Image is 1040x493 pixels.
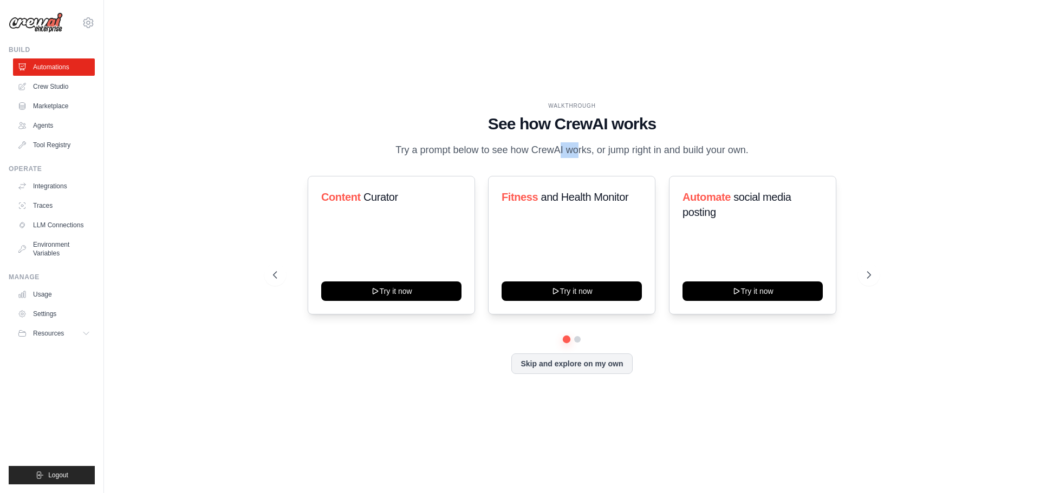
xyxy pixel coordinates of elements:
span: Fitness [502,191,538,203]
button: Try it now [682,281,823,301]
button: Try it now [502,281,642,301]
a: Agents [13,117,95,134]
a: Settings [13,305,95,323]
span: Logout [48,471,68,479]
span: Curator [363,191,398,203]
h1: See how CrewAI works [273,114,871,134]
a: Marketplace [13,97,95,115]
span: Automate [682,191,731,203]
a: Traces [13,197,95,214]
p: Try a prompt below to see how CrewAI works, or jump right in and build your own. [390,142,754,158]
div: WALKTHROUGH [273,102,871,110]
div: Build [9,45,95,54]
button: Resources [13,325,95,342]
span: and Health Monitor [541,191,629,203]
img: Logo [9,12,63,33]
a: Environment Variables [13,236,95,262]
span: social media posting [682,191,791,218]
button: Try it now [321,281,461,301]
a: Automations [13,58,95,76]
span: Content [321,191,361,203]
a: Crew Studio [13,78,95,95]
a: Integrations [13,178,95,195]
a: LLM Connections [13,216,95,234]
div: Manage [9,273,95,281]
button: Skip and explore on my own [511,353,632,374]
button: Logout [9,466,95,484]
span: Resources [33,329,64,338]
a: Usage [13,286,95,303]
div: Operate [9,165,95,173]
a: Tool Registry [13,136,95,154]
